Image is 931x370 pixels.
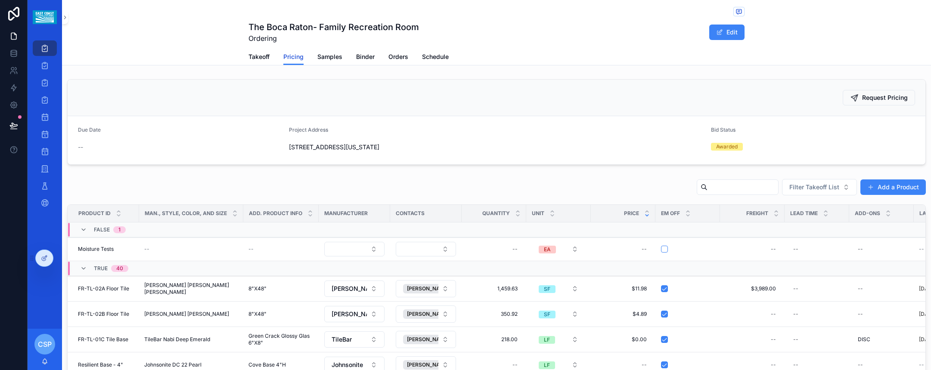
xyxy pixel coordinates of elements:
button: Select Button [324,331,385,348]
span: -- [919,361,924,368]
span: -- [248,246,254,253]
span: Resilient Base - 4" [78,361,123,368]
button: Select Button [532,332,585,347]
span: Samples [317,52,342,61]
span: [PERSON_NAME] Global Direct [332,284,367,293]
span: DISC [858,336,870,343]
div: -- [858,285,863,292]
span: Johnsonite DC 22 Pearl [144,361,202,368]
button: Select Button [324,281,385,297]
img: App logo [33,10,56,24]
span: Unit [532,210,544,217]
button: Unselect 511 [403,309,462,319]
span: Price [624,210,639,217]
span: $4.89 [599,311,647,318]
div: -- [793,311,798,318]
span: [PERSON_NAME] [PERSON_NAME] [PERSON_NAME] [144,282,238,296]
div: -- [793,361,798,368]
span: $3,989.00 [729,285,776,292]
span: Contacts [396,210,425,217]
span: Binder [356,52,375,61]
span: CSP [38,339,52,349]
button: Select Button [396,331,456,348]
span: -- [919,246,924,253]
span: Moisture Tests [78,246,114,253]
button: Select Button [324,242,385,256]
button: Select Button [782,179,857,195]
div: -- [858,361,863,368]
div: -- [771,361,776,368]
div: -- [793,246,798,253]
span: Filter Takeoff List [789,183,839,191]
span: 8"X48" [248,285,267,292]
button: Unselect 511 [403,284,462,293]
span: Request Pricing [862,93,908,102]
span: [PERSON_NAME] [407,285,450,292]
button: Edit [709,25,745,40]
div: LF [544,361,550,369]
a: Binder [356,49,375,66]
span: -- [144,246,149,253]
span: [PERSON_NAME] [407,336,450,343]
div: -- [793,336,798,343]
button: Select Button [396,242,456,256]
span: FR-TL-02A Floor Tile [78,285,129,292]
button: Select Button [532,306,585,322]
h1: The Boca Raton- Family Recreation Room [248,21,419,33]
span: Orders [388,52,408,61]
button: Add a Product [860,179,926,195]
div: SF [544,311,550,318]
span: Em Off [661,210,680,217]
button: Select Button [396,280,456,297]
span: Product ID [78,210,111,217]
div: -- [512,246,518,253]
div: scrollable content [28,34,62,222]
div: -- [793,285,798,292]
div: -- [858,246,863,253]
button: Select Button [532,241,585,257]
div: -- [642,361,647,368]
div: -- [858,311,863,318]
div: -- [771,311,776,318]
span: [STREET_ADDRESS][US_STATE] [289,143,704,151]
span: Freight [746,210,768,217]
a: Samples [317,49,342,66]
span: [PERSON_NAME] [407,311,450,318]
div: SF [544,285,550,293]
span: FR-TL-01C Tile Base [78,336,128,343]
span: Add-ons [855,210,880,217]
div: -- [512,361,518,368]
span: Johnsonite [332,361,363,369]
span: 1,459.63 [470,285,518,292]
a: Pricing [283,49,304,65]
span: Ordering [248,33,419,43]
span: $0.00 [599,336,647,343]
span: Lead Time [790,210,818,217]
span: -- [78,143,83,151]
span: 218.00 [470,336,518,343]
button: Select Button [324,306,385,322]
span: 350.92 [470,311,518,318]
span: TileBar [332,335,352,344]
span: Schedule [422,52,449,61]
a: Schedule [422,49,449,66]
span: $11.98 [599,285,647,292]
span: Takeoff [248,52,270,61]
span: 8"X48" [248,311,267,318]
div: -- [771,246,776,253]
div: 1 [118,226,121,233]
div: -- [771,336,776,343]
div: EA [544,246,551,253]
span: Green Crack Glossy Glas 6"X8" [248,333,313,346]
span: [PERSON_NAME] [407,361,450,368]
button: Request Pricing [843,90,915,105]
button: Select Button [532,281,585,296]
button: Select Button [396,305,456,323]
span: TRUE [94,265,108,272]
span: TileBar Nabi Deep Emerald [144,336,210,343]
span: Add. Product Info [249,210,302,217]
span: Bid Status [711,126,735,133]
span: [PERSON_NAME] Global Direct [332,310,367,318]
span: Man., Style, Color, and Size [145,210,227,217]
